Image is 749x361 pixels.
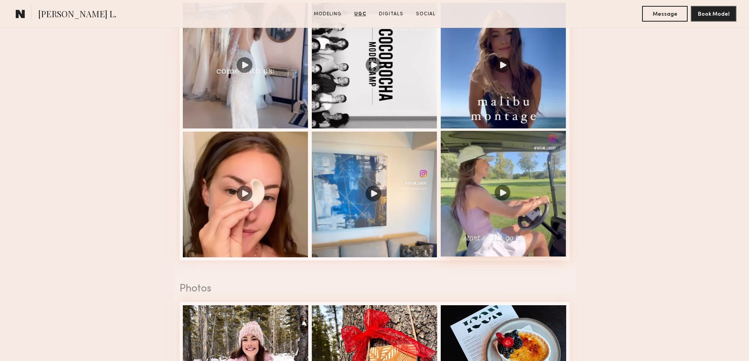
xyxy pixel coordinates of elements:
a: Social [413,11,439,18]
a: Digitals [376,11,407,18]
a: Book Model [691,10,736,17]
span: [PERSON_NAME] L. [38,8,116,22]
button: Message [642,6,688,22]
a: UGC [351,11,370,18]
div: Photos [180,284,570,294]
button: Book Model [691,6,736,22]
a: Modeling [311,11,345,18]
